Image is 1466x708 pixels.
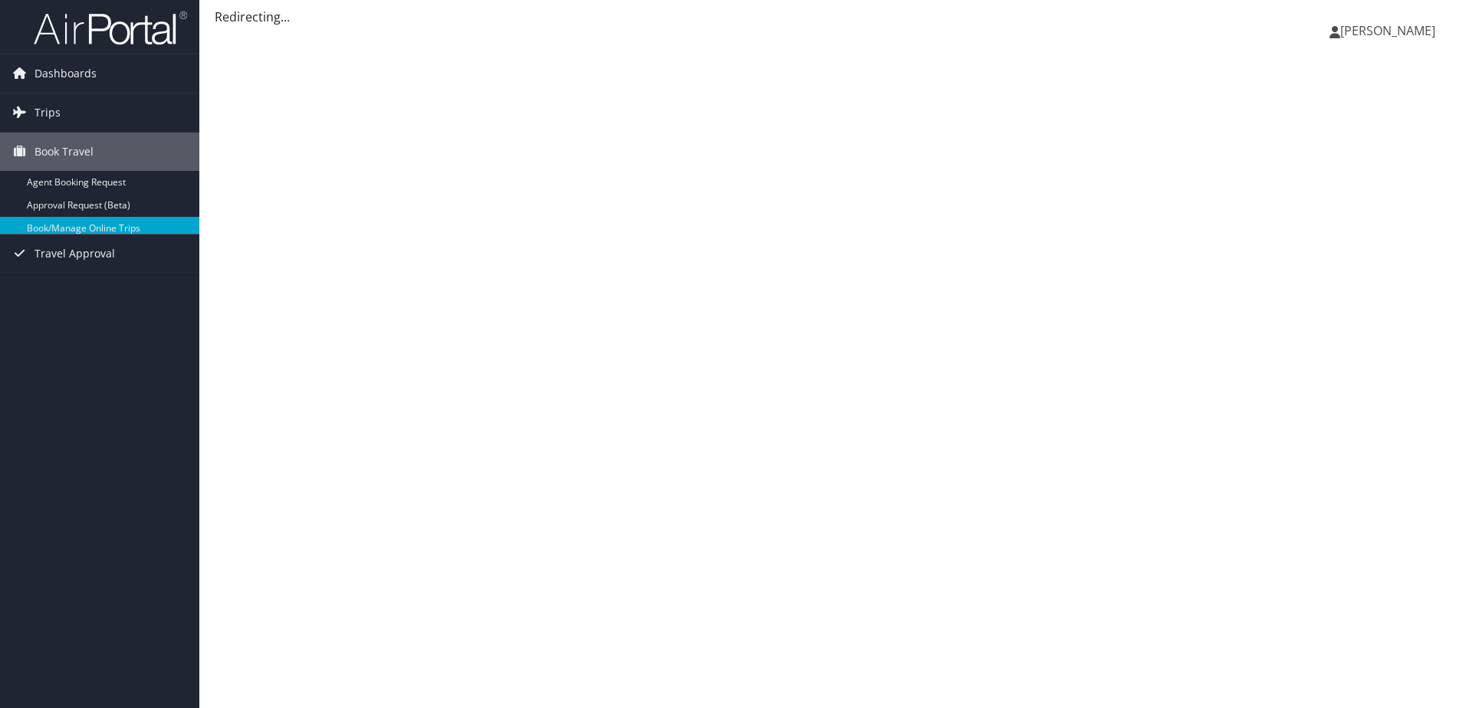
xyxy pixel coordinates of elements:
[35,133,94,171] span: Book Travel
[35,93,61,132] span: Trips
[1330,8,1451,54] a: [PERSON_NAME]
[35,234,115,273] span: Travel Approval
[1340,22,1435,39] span: [PERSON_NAME]
[34,10,187,46] img: airportal-logo.png
[215,8,1451,26] div: Redirecting...
[35,54,97,93] span: Dashboards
